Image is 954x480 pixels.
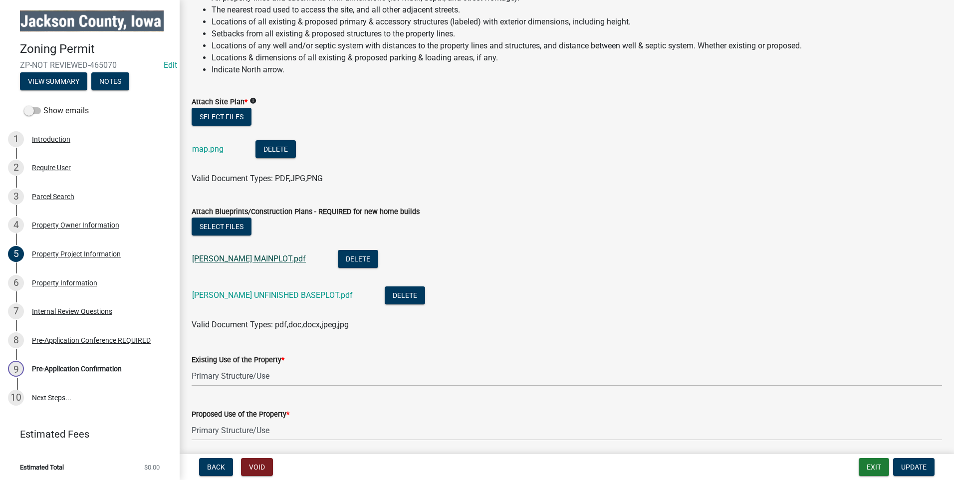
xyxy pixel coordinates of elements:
h4: Zoning Permit [20,42,172,56]
wm-modal-confirm: Delete Document [385,291,425,300]
div: Property Owner Information [32,222,119,229]
li: Setbacks from all existing & proposed structures to the property lines. [212,28,942,40]
span: Valid Document Types: pdf,doc,docx,jpeg,jpg [192,320,349,329]
div: Internal Review Questions [32,308,112,315]
a: Estimated Fees [8,424,164,444]
div: 8 [8,332,24,348]
wm-modal-confirm: Delete Document [338,254,378,264]
div: 2 [8,160,24,176]
button: Exit [859,458,889,476]
div: Introduction [32,136,70,143]
i: info [249,97,256,104]
div: Require User [32,164,71,171]
button: Void [241,458,273,476]
button: Delete [385,286,425,304]
span: Update [901,463,927,471]
span: Valid Document Types: PDF,JPG,PNG [192,174,323,183]
label: Attach Blueprints/Construction Plans - REQUIRED for new home builds [192,209,420,216]
div: Property Information [32,279,97,286]
label: Existing Use of the Property [192,357,284,364]
div: 10 [8,390,24,406]
wm-modal-confirm: Delete Document [255,145,296,154]
div: 1 [8,131,24,147]
span: $0.00 [144,464,160,471]
button: View Summary [20,72,87,90]
label: Proposed Use of the Property [192,411,289,418]
button: Update [893,458,935,476]
div: 3 [8,189,24,205]
span: Back [207,463,225,471]
button: Notes [91,72,129,90]
a: Edit [164,60,177,70]
li: Locations & dimensions of all existing & proposed parking & loading areas, if any. [212,52,942,64]
div: Property Project Information [32,250,121,257]
span: ZP-NOT REVIEWED-465070 [20,60,160,70]
div: 5 [8,246,24,262]
div: Pre-Application Confirmation [32,365,122,372]
li: The nearest road used to access the site, and all other adjacent streets. [212,4,942,16]
button: Delete [338,250,378,268]
wm-modal-confirm: Edit Application Number [164,60,177,70]
div: 9 [8,361,24,377]
wm-modal-confirm: Summary [20,78,87,86]
li: Indicate North arrow. [212,64,942,76]
a: map.png [192,144,224,154]
label: Attach Site Plan [192,99,247,106]
div: 4 [8,217,24,233]
li: Locations of any well and/or septic system with distances to the property lines and structures, a... [212,40,942,52]
li: Locations of all existing & proposed primary & accessory structures (labeled) with exterior dimen... [212,16,942,28]
div: 7 [8,303,24,319]
img: Jackson County, Iowa [20,10,164,31]
wm-modal-confirm: Notes [91,78,129,86]
a: [PERSON_NAME] UNFINISHED BASEPLOT.pdf [192,290,353,300]
label: Show emails [24,105,89,117]
button: Delete [255,140,296,158]
button: Select files [192,218,251,236]
div: Pre-Application Conference REQUIRED [32,337,151,344]
div: Parcel Search [32,193,74,200]
button: Select files [192,108,251,126]
div: 6 [8,275,24,291]
a: [PERSON_NAME] MAINPLOT.pdf [192,254,306,263]
button: Back [199,458,233,476]
span: Estimated Total [20,464,64,471]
